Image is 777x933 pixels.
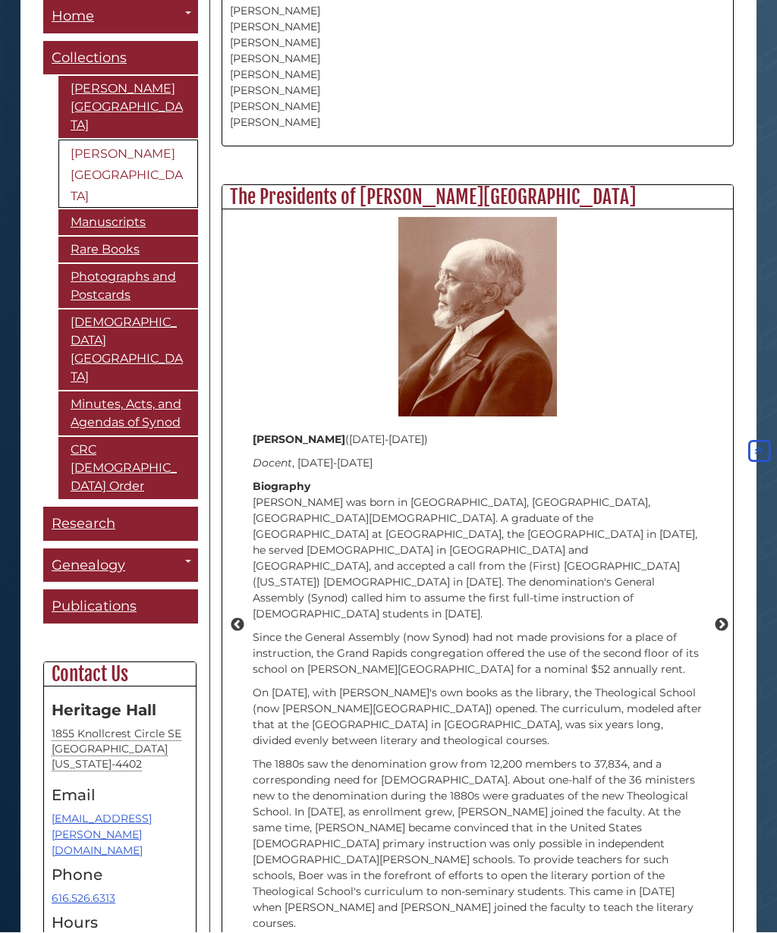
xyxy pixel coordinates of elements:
a: Rare Books [58,237,198,263]
h4: Email [52,787,188,804]
p: [PERSON_NAME] was born in [GEOGRAPHIC_DATA], [GEOGRAPHIC_DATA], [GEOGRAPHIC_DATA][DEMOGRAPHIC_DAT... [253,479,703,623]
a: Minutes, Acts, and Agendas of Synod [58,392,198,436]
p: On [DATE], with [PERSON_NAME]'s own books as the library, the Theological School (now [PERSON_NAM... [253,686,703,749]
h2: Contact Us [44,663,196,687]
button: Previous [230,618,245,633]
p: [PERSON_NAME] [PERSON_NAME] [PERSON_NAME] [PERSON_NAME] [PERSON_NAME] [PERSON_NAME] [PERSON_NAME]... [230,4,725,131]
strong: Heritage Hall [52,702,156,720]
a: Back to Top [745,445,773,458]
p: Since the General Assembly (now Synod) had not made provisions for a place of instruction, the Gr... [253,630,703,678]
p: ([DATE]-[DATE]) [253,432,703,448]
a: [PERSON_NAME][GEOGRAPHIC_DATA] [58,77,198,139]
span: Publications [52,598,137,615]
a: CRC [DEMOGRAPHIC_DATA] Order [58,438,198,500]
h4: Hours [52,915,188,931]
a: [PERSON_NAME][GEOGRAPHIC_DATA] [58,140,198,209]
span: Home [52,8,94,25]
span: Research [52,516,115,532]
p: The 1880s saw the denomination grow from 12,200 members to 37,834, and a corresponding need for [... [253,757,703,932]
a: Manuscripts [58,210,198,236]
span: Collections [52,50,127,67]
a: [DEMOGRAPHIC_DATA][GEOGRAPHIC_DATA] [58,310,198,391]
button: Next [714,618,729,633]
h4: Phone [52,867,188,884]
h2: The Presidents of [PERSON_NAME][GEOGRAPHIC_DATA] [222,186,733,210]
em: Docent [253,457,292,470]
strong: [PERSON_NAME] [253,433,345,447]
p: , [DATE]-[DATE] [253,456,703,472]
a: Publications [43,590,198,624]
a: [EMAIL_ADDRESS][PERSON_NAME][DOMAIN_NAME] [52,812,152,858]
a: Photographs and Postcards [58,265,198,309]
a: Research [43,507,198,542]
strong: Biography [253,480,310,494]
a: Collections [43,42,198,76]
a: 616.526.6313 [52,892,115,906]
a: Genealogy [43,549,198,583]
span: Genealogy [52,558,125,574]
